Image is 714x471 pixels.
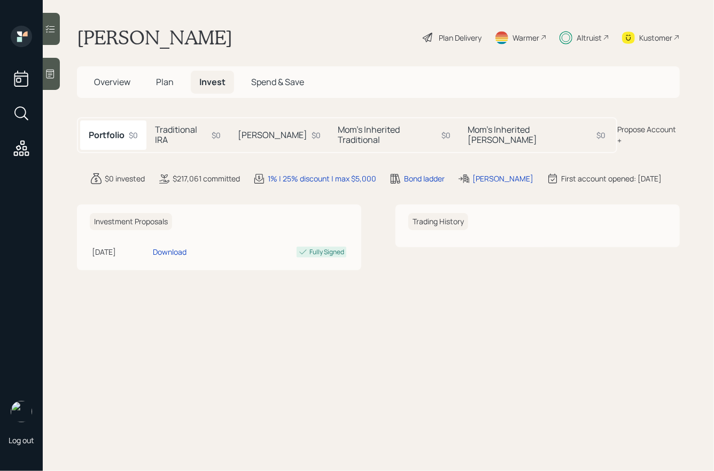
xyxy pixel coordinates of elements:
[617,124,680,146] div: Propose Account +
[404,173,445,184] div: Bond ladder
[90,213,172,231] h6: Investment Proposals
[441,130,451,141] div: $0
[561,173,662,184] div: First account opened: [DATE]
[268,173,376,184] div: 1% | 25% discount | max $5,000
[173,173,240,184] div: $217,061 committed
[577,32,602,43] div: Altruist
[199,76,226,88] span: Invest
[439,32,482,43] div: Plan Delivery
[338,125,437,145] h5: Mom's Inherited Traditional
[9,435,34,445] div: Log out
[639,32,672,43] div: Kustomer
[513,32,539,43] div: Warmer
[596,130,606,141] div: $0
[156,76,174,88] span: Plan
[408,213,468,231] h6: Trading History
[105,173,145,184] div: $0 invested
[94,76,130,88] span: Overview
[129,130,138,141] div: $0
[89,130,125,140] h5: Portfolio
[312,130,321,141] div: $0
[251,76,304,88] span: Spend & Save
[11,401,32,422] img: hunter_neumayer.jpg
[472,173,533,184] div: [PERSON_NAME]
[92,246,149,257] div: [DATE]
[309,247,344,257] div: Fully Signed
[212,130,221,141] div: $0
[468,125,592,145] h5: Mom's Inherited [PERSON_NAME]
[77,26,232,49] h1: [PERSON_NAME]
[153,246,187,257] div: Download
[155,125,208,145] h5: Traditional IRA
[238,130,308,140] h5: [PERSON_NAME]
